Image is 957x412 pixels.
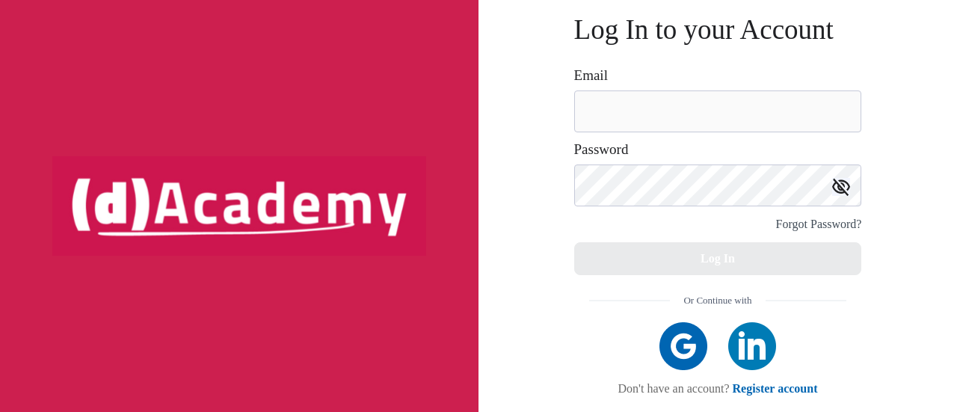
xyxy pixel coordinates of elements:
img: line [766,300,846,301]
img: icon [832,178,850,196]
label: Email [574,68,608,83]
h3: Log In to your Account [574,17,862,42]
img: logo [52,156,426,255]
button: Log In [574,242,862,275]
span: Or Continue with [683,290,751,311]
div: Log In [701,248,735,269]
div: Forgot Password? [776,214,862,235]
img: linkedIn icon [728,322,776,370]
div: Don't have an account? [589,381,847,396]
a: Register account [733,382,818,395]
img: google icon [659,322,707,370]
label: Password [574,142,629,157]
img: line [589,300,670,301]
